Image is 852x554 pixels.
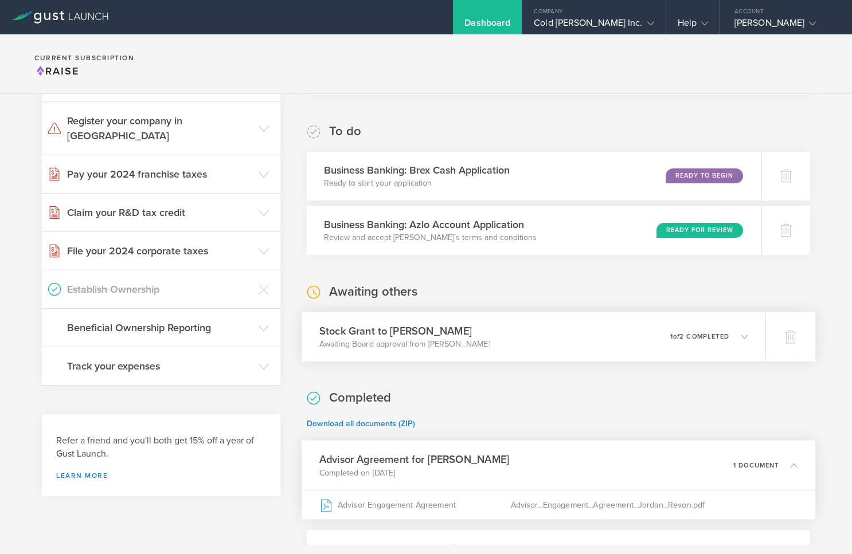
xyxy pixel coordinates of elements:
[67,167,253,182] h3: Pay your 2024 franchise taxes
[464,17,510,34] div: Dashboard
[733,462,779,468] p: 1 document
[319,323,490,339] h3: Stock Grant to [PERSON_NAME]
[511,490,798,519] div: Advisor_Engagement_Agreement_Jordan_Revon.pdf
[67,243,253,258] h3: File your 2024 corporate taxes
[319,451,510,467] h3: Advisor Agreement for [PERSON_NAME]
[324,163,510,178] h3: Business Banking: Brex Cash Application
[34,65,79,77] span: Raise
[324,217,537,232] h3: Business Banking: Azlo Account Application
[324,232,537,243] p: Review and accept [PERSON_NAME]’s terms and conditions
[56,472,266,479] a: Learn more
[329,390,391,406] h2: Completed
[319,490,511,519] div: Advisor Engagement Agreement
[56,434,266,461] h3: Refer a friend and you'll both get 15% off a year of Gust Launch.
[307,152,761,201] div: Business Banking: Brex Cash ApplicationReady to start your applicationReady to Begin
[795,499,852,554] iframe: Chat Widget
[324,178,510,189] p: Ready to start your application
[307,206,761,255] div: Business Banking: Azlo Account ApplicationReview and accept [PERSON_NAME]’s terms and conditionsR...
[67,113,253,143] h3: Register your company in [GEOGRAPHIC_DATA]
[307,419,415,429] a: Download all documents (ZIP)
[734,17,832,34] div: [PERSON_NAME]
[67,282,253,297] h3: Establish Ownership
[534,17,654,34] div: Cold [PERSON_NAME] Inc.
[329,123,361,140] h2: To do
[67,359,253,374] h3: Track your expenses
[329,284,417,300] h2: Awaiting others
[678,17,708,34] div: Help
[656,223,743,238] div: Ready for Review
[34,54,134,61] h2: Current Subscription
[673,332,679,340] em: of
[319,338,490,349] p: Awaiting Board approval from [PERSON_NAME]
[67,320,253,335] h3: Beneficial Ownership Reporting
[67,205,253,220] h3: Claim your R&D tax credit
[666,168,743,183] div: Ready to Begin
[670,333,729,339] p: 1 2 completed
[319,467,510,478] p: Completed on [DATE]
